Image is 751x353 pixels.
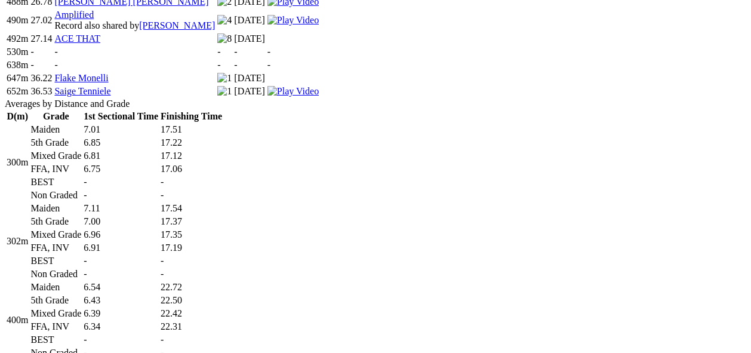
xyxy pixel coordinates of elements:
[6,59,29,71] td: 638m
[83,255,159,267] td: -
[234,73,265,83] text: [DATE]
[30,46,53,58] td: -
[6,33,29,45] td: 492m
[54,86,110,96] a: Saige Tenniele
[30,268,82,280] td: Non Graded
[234,33,265,44] text: [DATE]
[6,9,29,32] td: 490m
[217,15,232,26] img: 4
[83,281,159,293] td: 6.54
[160,176,223,188] td: -
[54,10,94,20] a: Amplified
[233,59,266,71] td: -
[54,33,100,44] a: ACE THAT
[30,110,82,122] th: Grade
[160,255,223,267] td: -
[267,86,319,97] img: Play Video
[83,110,159,122] th: 1st Sectional Time
[217,59,232,71] td: -
[6,202,29,280] td: 302m
[5,99,746,109] div: Averages by Distance and Grade
[83,334,159,346] td: -
[30,216,82,228] td: 5th Grade
[30,334,82,346] td: BEST
[160,268,223,280] td: -
[160,229,223,241] td: 17.35
[160,124,223,136] td: 17.51
[83,321,159,333] td: 6.34
[160,202,223,214] td: 17.54
[160,281,223,293] td: 22.72
[83,150,159,162] td: 6.81
[83,202,159,214] td: 7.11
[30,255,82,267] td: BEST
[30,163,82,175] td: FFA, INV
[160,334,223,346] td: -
[160,294,223,306] td: 22.50
[83,229,159,241] td: 6.96
[30,59,53,71] td: -
[139,20,215,30] a: [PERSON_NAME]
[160,242,223,254] td: 17.19
[83,294,159,306] td: 6.43
[30,189,82,201] td: Non Graded
[30,124,82,136] td: Maiden
[30,242,82,254] td: FFA, INV
[267,59,319,71] td: -
[217,73,232,84] img: 1
[83,268,159,280] td: -
[160,189,223,201] td: -
[217,86,232,97] img: 1
[54,46,216,58] td: -
[160,110,223,122] th: Finishing Time
[6,72,29,84] td: 647m
[83,124,159,136] td: 7.01
[30,176,82,188] td: BEST
[160,163,223,175] td: 17.06
[160,216,223,228] td: 17.37
[30,137,82,149] td: 5th Grade
[83,176,159,188] td: -
[6,124,29,201] td: 300m
[160,150,223,162] td: 17.12
[30,33,52,44] text: 27.14
[83,242,159,254] td: 6.91
[234,15,265,25] text: [DATE]
[83,163,159,175] td: 6.75
[160,321,223,333] td: 22.31
[54,20,215,30] span: Record also shared by
[83,308,159,320] td: 6.39
[267,86,319,96] a: View replay
[54,73,108,83] a: Flake Monelli
[30,294,82,306] td: 5th Grade
[160,308,223,320] td: 22.42
[267,15,319,25] a: View replay
[217,46,232,58] td: -
[30,15,52,25] text: 27.02
[6,85,29,97] td: 652m
[233,46,266,58] td: -
[30,229,82,241] td: Mixed Grade
[30,73,52,83] text: 36.22
[54,59,216,71] td: -
[6,46,29,58] td: 530m
[83,137,159,149] td: 6.85
[30,86,52,96] text: 36.53
[83,216,159,228] td: 7.00
[160,137,223,149] td: 17.22
[30,321,82,333] td: FFA, INV
[30,150,82,162] td: Mixed Grade
[267,15,319,26] img: Play Video
[234,86,265,96] text: [DATE]
[6,110,29,122] th: D(m)
[267,46,319,58] td: -
[83,189,159,201] td: -
[30,308,82,320] td: Mixed Grade
[217,33,232,44] img: 8
[30,281,82,293] td: Maiden
[30,202,82,214] td: Maiden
